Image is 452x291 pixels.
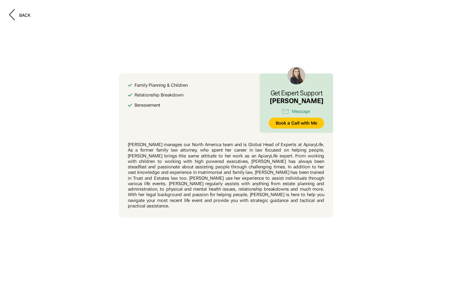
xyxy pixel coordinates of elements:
[19,12,30,18] div: Back
[270,97,323,105] div: [PERSON_NAME]
[135,92,183,98] div: Relationship Breakdown
[135,102,160,108] div: Bereavement
[135,82,188,88] div: Family Planning & Children
[269,118,324,129] a: Book a Call with Me
[9,9,30,21] button: Back
[269,108,324,116] a: Message
[292,109,310,114] div: Message
[270,89,323,97] h3: Get Expert Support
